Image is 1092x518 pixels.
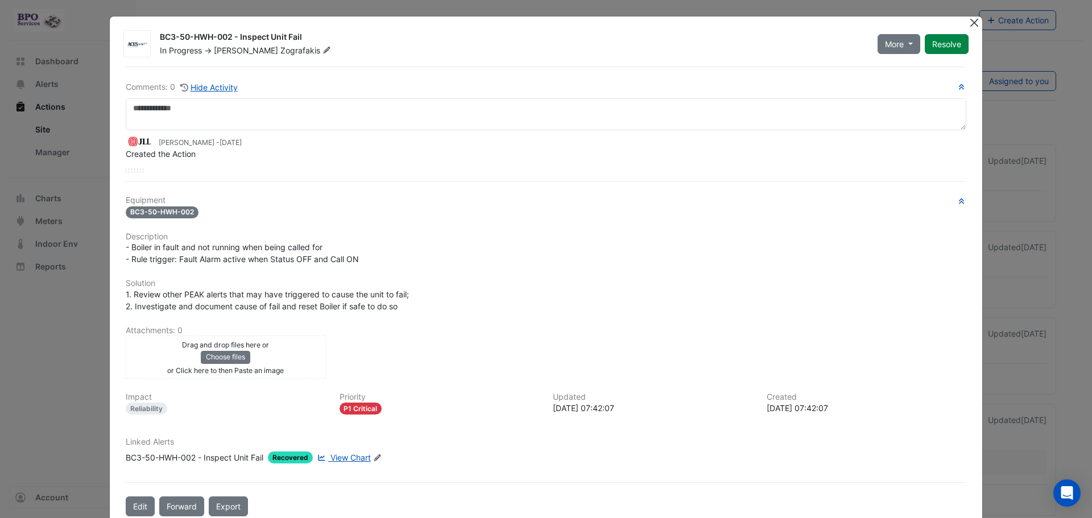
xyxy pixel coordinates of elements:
[160,45,202,55] span: In Progress
[124,39,150,50] img: ACES Air
[182,341,269,349] small: Drag and drop files here or
[167,366,284,375] small: or Click here to then Paste an image
[280,45,333,56] span: Zografakis
[268,451,313,463] span: Recovered
[315,451,371,463] a: View Chart
[126,232,966,242] h6: Description
[340,403,382,415] div: P1 Critical
[209,496,248,516] a: Export
[214,45,278,55] span: [PERSON_NAME]
[126,81,238,94] div: Comments: 0
[126,206,198,218] span: BC3-50-HWH-002
[330,453,371,462] span: View Chart
[159,138,242,148] small: [PERSON_NAME] -
[126,392,326,402] h6: Impact
[180,81,238,94] button: Hide Activity
[878,34,920,54] button: More
[126,326,966,335] h6: Attachments: 0
[220,138,242,147] span: 2025-07-21 07:42:07
[340,392,540,402] h6: Priority
[126,242,359,264] span: - Boiler in fault and not running when being called for - Rule trigger: Fault Alarm active when S...
[767,402,967,414] div: [DATE] 07:42:07
[553,392,753,402] h6: Updated
[1053,479,1081,507] div: Open Intercom Messenger
[968,16,980,28] button: Close
[126,496,155,516] button: Edit
[204,45,212,55] span: ->
[126,149,196,159] span: Created the Action
[925,34,969,54] button: Resolve
[767,392,967,402] h6: Created
[201,351,250,363] button: Choose files
[126,279,966,288] h6: Solution
[160,31,864,45] div: BC3-50-HWH-002 - Inspect Unit Fail
[126,437,966,447] h6: Linked Alerts
[126,289,411,311] span: 1. Review other PEAK alerts that may have triggered to cause the unit to fail; 2. Investigate and...
[126,403,167,415] div: Reliability
[126,135,154,148] img: JLL Lendlease Commercial
[553,402,753,414] div: [DATE] 07:42:07
[126,196,966,205] h6: Equipment
[159,496,204,516] button: Forward
[373,454,382,462] fa-icon: Edit Linked Alerts
[885,38,904,50] span: More
[126,451,263,463] div: BC3-50-HWH-002 - Inspect Unit Fail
